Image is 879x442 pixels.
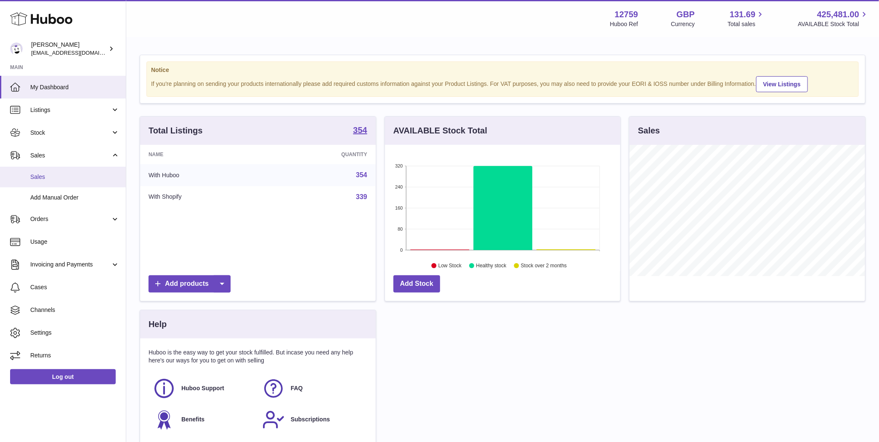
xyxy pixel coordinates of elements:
[30,106,111,114] span: Listings
[291,415,330,423] span: Subscriptions
[356,193,367,200] a: 339
[476,263,507,269] text: Healthy stock
[181,415,204,423] span: Benefits
[30,329,120,337] span: Settings
[151,66,854,74] strong: Notice
[398,226,403,232] text: 80
[181,384,224,392] span: Huboo Support
[31,41,107,57] div: [PERSON_NAME]
[153,408,254,431] a: Benefits
[798,9,869,28] a: 425,481.00 AVAILABLE Stock Total
[291,384,303,392] span: FAQ
[817,9,859,20] span: 425,481.00
[30,306,120,314] span: Channels
[30,194,120,202] span: Add Manual Order
[140,186,267,208] td: With Shopify
[149,275,231,293] a: Add products
[756,76,808,92] a: View Listings
[730,9,755,20] span: 131.69
[30,351,120,359] span: Returns
[151,75,854,92] div: If you're planning on sending your products internationally please add required customs informati...
[140,145,267,164] th: Name
[30,83,120,91] span: My Dashboard
[395,184,403,189] text: 240
[149,349,367,365] p: Huboo is the easy way to get your stock fulfilled. But incase you need any help here's our ways f...
[153,377,254,400] a: Huboo Support
[393,125,487,136] h3: AVAILABLE Stock Total
[149,319,167,330] h3: Help
[671,20,695,28] div: Currency
[400,248,403,253] text: 0
[615,9,638,20] strong: 12759
[393,275,440,293] a: Add Stock
[610,20,638,28] div: Huboo Ref
[10,43,23,55] img: sofiapanwar@unndr.com
[728,9,765,28] a: 131.69 Total sales
[438,263,462,269] text: Low Stock
[728,20,765,28] span: Total sales
[30,173,120,181] span: Sales
[638,125,660,136] h3: Sales
[353,126,367,134] strong: 354
[395,205,403,210] text: 160
[30,215,111,223] span: Orders
[30,261,111,269] span: Invoicing and Payments
[262,408,363,431] a: Subscriptions
[31,49,124,56] span: [EMAIL_ADDRESS][DOMAIN_NAME]
[353,126,367,136] a: 354
[262,377,363,400] a: FAQ
[30,129,111,137] span: Stock
[395,163,403,168] text: 320
[30,283,120,291] span: Cases
[140,164,267,186] td: With Huboo
[798,20,869,28] span: AVAILABLE Stock Total
[677,9,695,20] strong: GBP
[356,171,367,178] a: 354
[149,125,203,136] h3: Total Listings
[267,145,376,164] th: Quantity
[10,369,116,384] a: Log out
[521,263,567,269] text: Stock over 2 months
[30,238,120,246] span: Usage
[30,152,111,160] span: Sales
